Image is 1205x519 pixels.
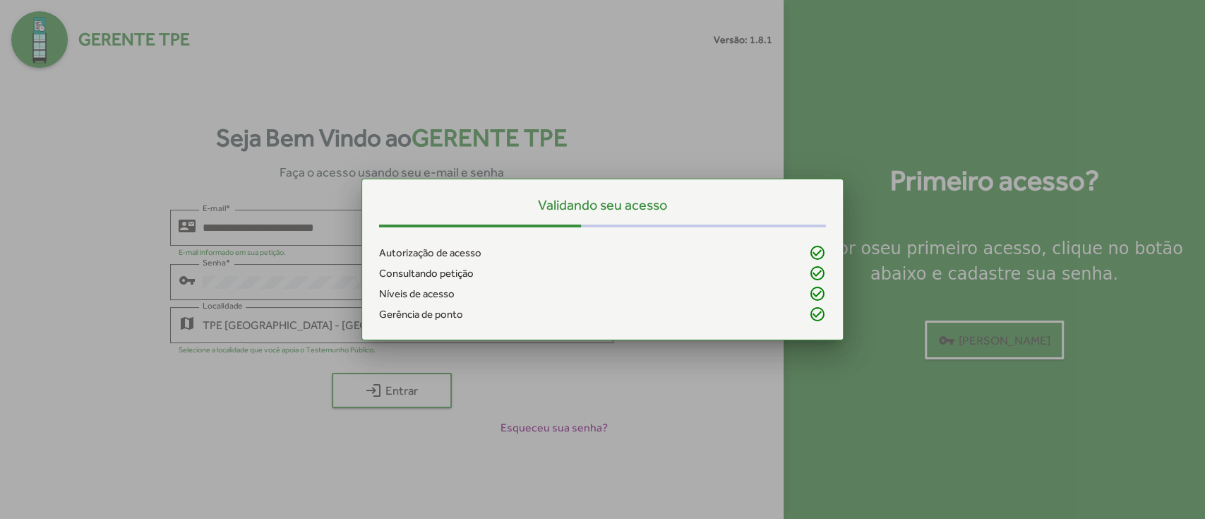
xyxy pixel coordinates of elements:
[379,266,474,282] span: Consultando petição
[809,244,826,261] mat-icon: check_circle_outline
[379,196,826,213] h5: Validando seu acesso
[809,306,826,323] mat-icon: check_circle_outline
[379,306,463,323] span: Gerência de ponto
[379,286,455,302] span: Níveis de acesso
[379,245,481,261] span: Autorização de acesso
[809,265,826,282] mat-icon: check_circle_outline
[809,285,826,302] mat-icon: check_circle_outline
